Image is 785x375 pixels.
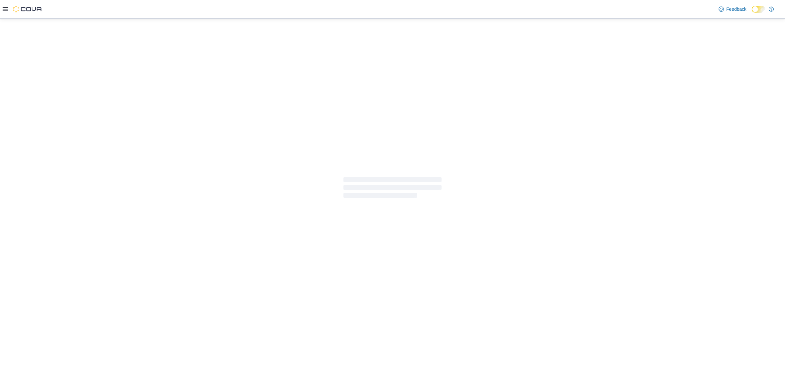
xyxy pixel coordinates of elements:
span: Loading [343,178,442,199]
img: Cova [13,6,43,12]
input: Dark Mode [752,6,765,13]
a: Feedback [716,3,749,16]
span: Feedback [726,6,746,12]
